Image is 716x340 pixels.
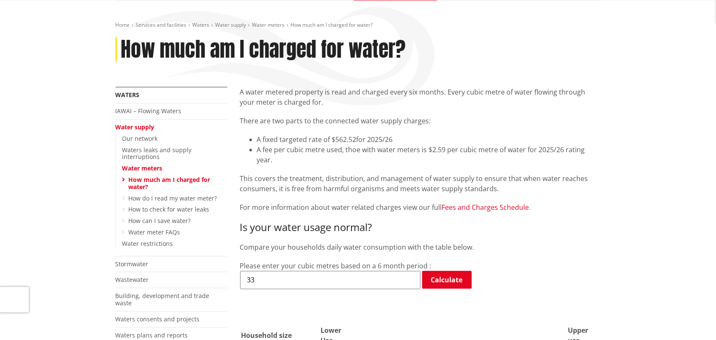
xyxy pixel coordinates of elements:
[129,176,210,191] a: How much am I charged for water?
[422,271,472,289] a: Calculate
[116,331,188,339] a: Waters plans and reports
[116,91,140,99] a: Waters
[129,217,191,225] a: How can I save water?
[357,135,393,144] span: for 2025/26
[257,145,601,165] li: A fee per cubic metre used, thoe with water meters is $2.59 per cubic metre of water for 2025/26 ...
[240,116,601,126] p: There are two parts to the connected water supply charges:
[129,194,217,202] a: How do I read my water meter?
[122,164,163,172] a: Water meters
[240,261,431,270] label: Please enter your cubic metres based on a 6 month period :
[122,146,192,161] a: Waters leaks and supply interruptions
[252,21,285,28] a: Water meters
[116,21,130,28] a: Home
[122,134,158,142] a: Our network
[116,123,155,131] a: Water supply
[240,221,601,234] h3: Is your water usage normal?
[193,21,210,28] a: Waters
[216,21,246,28] a: Water supply
[116,260,149,268] a: Stormwater
[136,21,187,28] a: Services and facilities
[116,107,182,115] a: IAWAI – Flowing Waters
[116,22,601,29] nav: breadcrumb
[116,315,200,323] a: Waters consents and projects
[121,37,406,62] h1: How much am I charged for water?
[240,173,601,194] p: This covers the treatment, distribution, and management of water supply to ensure that when water...
[442,203,529,212] a: Fees and Charges Schedule
[291,21,373,28] span: How much am I charged for water?
[116,276,149,284] a: Wastewater
[257,135,357,144] span: A fixed targeted rate of $562.52
[116,292,210,307] a: Building, development and trade waste
[677,304,708,335] iframe: Messenger Launcher
[240,87,601,107] p: A water metered property is read and charged every six months. Every cubic metre of water flowing...
[240,242,601,252] p: Compare your households daily water consumption with the table below.
[122,240,173,248] a: Water restrictions
[129,228,180,236] a: Water meter FAQs
[129,205,210,213] a: How to check for water leaks
[240,202,601,213] p: For more information about water related charges view our full .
